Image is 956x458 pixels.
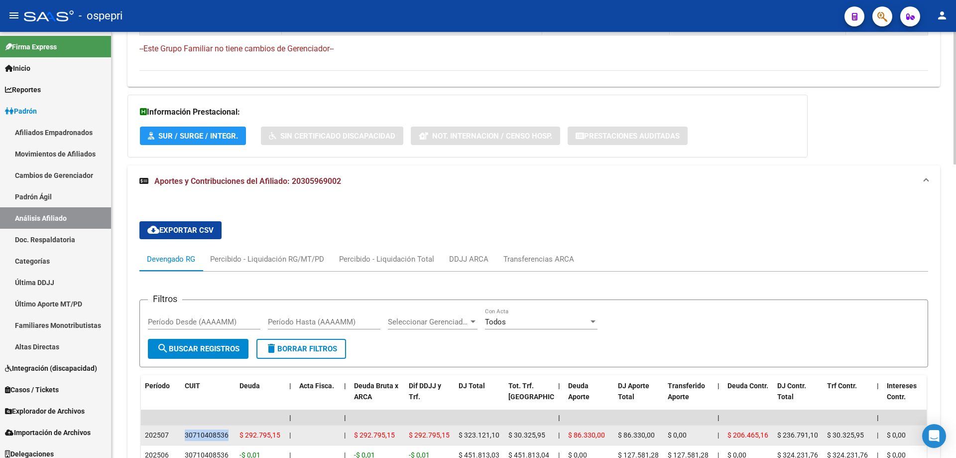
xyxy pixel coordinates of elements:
[887,431,906,439] span: $ 0,00
[289,431,291,439] span: |
[883,375,933,419] datatable-header-cell: Intereses Contr.
[614,375,664,419] datatable-header-cell: DJ Aporte Total
[285,375,295,419] datatable-header-cell: |
[568,127,688,145] button: Prestaciones Auditadas
[141,375,181,419] datatable-header-cell: Período
[558,414,560,422] span: |
[350,375,405,419] datatable-header-cell: Deuda Bruta x ARCA
[485,317,506,326] span: Todos
[289,414,291,422] span: |
[185,382,200,390] span: CUIT
[504,375,554,419] datatable-header-cell: Tot. Trf. Bruto
[409,382,441,401] span: Dif DDJJ y Trf.
[717,431,719,439] span: |
[777,382,806,401] span: DJ Contr. Total
[668,431,687,439] span: $ 0,00
[823,375,873,419] datatable-header-cell: Trf Contr.
[265,342,277,354] mat-icon: delete
[564,375,614,419] datatable-header-cell: Deuda Aporte
[877,431,878,439] span: |
[147,224,159,236] mat-icon: cloud_download
[777,431,818,439] span: $ 236.791,10
[295,375,340,419] datatable-header-cell: Acta Fisca.
[558,431,560,439] span: |
[148,292,182,306] h3: Filtros
[5,427,91,438] span: Importación de Archivos
[339,254,434,265] div: Percibido - Liquidación Total
[449,254,488,265] div: DDJJ ARCA
[239,431,280,439] span: $ 292.795,15
[5,363,97,374] span: Integración (discapacidad)
[145,382,170,390] span: Período
[459,382,485,390] span: DJ Total
[140,105,795,119] h3: Información Prestacional:
[714,375,723,419] datatable-header-cell: |
[618,382,649,401] span: DJ Aporte Total
[289,382,291,390] span: |
[664,375,714,419] datatable-header-cell: Transferido Aporte
[5,384,59,395] span: Casos / Tickets
[210,254,324,265] div: Percibido - Liquidación RG/MT/PD
[280,132,395,141] span: Sin Certificado Discapacidad
[158,132,238,141] span: SUR / SURGE / INTEGR.
[459,431,499,439] span: $ 323.121,10
[388,317,469,326] span: Seleccionar Gerenciador
[717,414,719,422] span: |
[5,106,37,117] span: Padrón
[344,431,346,439] span: |
[127,165,940,197] mat-expansion-panel-header: Aportes y Contribuciones del Afiliado: 20305969002
[139,43,928,54] h4: --Este Grupo Familiar no tiene cambios de Gerenciador--
[185,430,229,441] div: 30710408536
[79,5,122,27] span: - ospepri
[8,9,20,21] mat-icon: menu
[723,375,773,419] datatable-header-cell: Deuda Contr.
[354,431,395,439] span: $ 292.795,15
[827,382,857,390] span: Trf Contr.
[5,63,30,74] span: Inicio
[717,382,719,390] span: |
[299,382,334,390] span: Acta Fisca.
[256,339,346,359] button: Borrar Filtros
[922,424,946,448] div: Open Intercom Messenger
[409,431,450,439] span: $ 292.795,15
[344,382,346,390] span: |
[455,375,504,419] datatable-header-cell: DJ Total
[147,254,195,265] div: Devengado RG
[140,127,246,145] button: SUR / SURGE / INTEGR.
[668,382,705,401] span: Transferido Aporte
[239,382,260,390] span: Deuda
[727,382,768,390] span: Deuda Contr.
[5,41,57,52] span: Firma Express
[936,9,948,21] mat-icon: person
[773,375,823,419] datatable-header-cell: DJ Contr. Total
[584,132,680,141] span: Prestaciones Auditadas
[344,414,346,422] span: |
[154,176,341,186] span: Aportes y Contribuciones del Afiliado: 20305969002
[873,375,883,419] datatable-header-cell: |
[558,382,560,390] span: |
[5,84,41,95] span: Reportes
[827,431,864,439] span: $ 30.325,95
[727,431,768,439] span: $ 206.465,16
[157,342,169,354] mat-icon: search
[157,344,239,353] span: Buscar Registros
[145,431,169,439] span: 202507
[265,344,337,353] span: Borrar Filtros
[618,431,655,439] span: $ 86.330,00
[877,414,879,422] span: |
[181,375,236,419] datatable-header-cell: CUIT
[508,382,576,401] span: Tot. Trf. [GEOGRAPHIC_DATA]
[236,375,285,419] datatable-header-cell: Deuda
[340,375,350,419] datatable-header-cell: |
[411,127,560,145] button: Not. Internacion / Censo Hosp.
[568,431,605,439] span: $ 86.330,00
[508,431,545,439] span: $ 30.325,95
[503,254,574,265] div: Transferencias ARCA
[261,127,403,145] button: Sin Certificado Discapacidad
[568,382,590,401] span: Deuda Aporte
[554,375,564,419] datatable-header-cell: |
[354,382,398,401] span: Deuda Bruta x ARCA
[147,226,214,235] span: Exportar CSV
[405,375,455,419] datatable-header-cell: Dif DDJJ y Trf.
[432,132,552,141] span: Not. Internacion / Censo Hosp.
